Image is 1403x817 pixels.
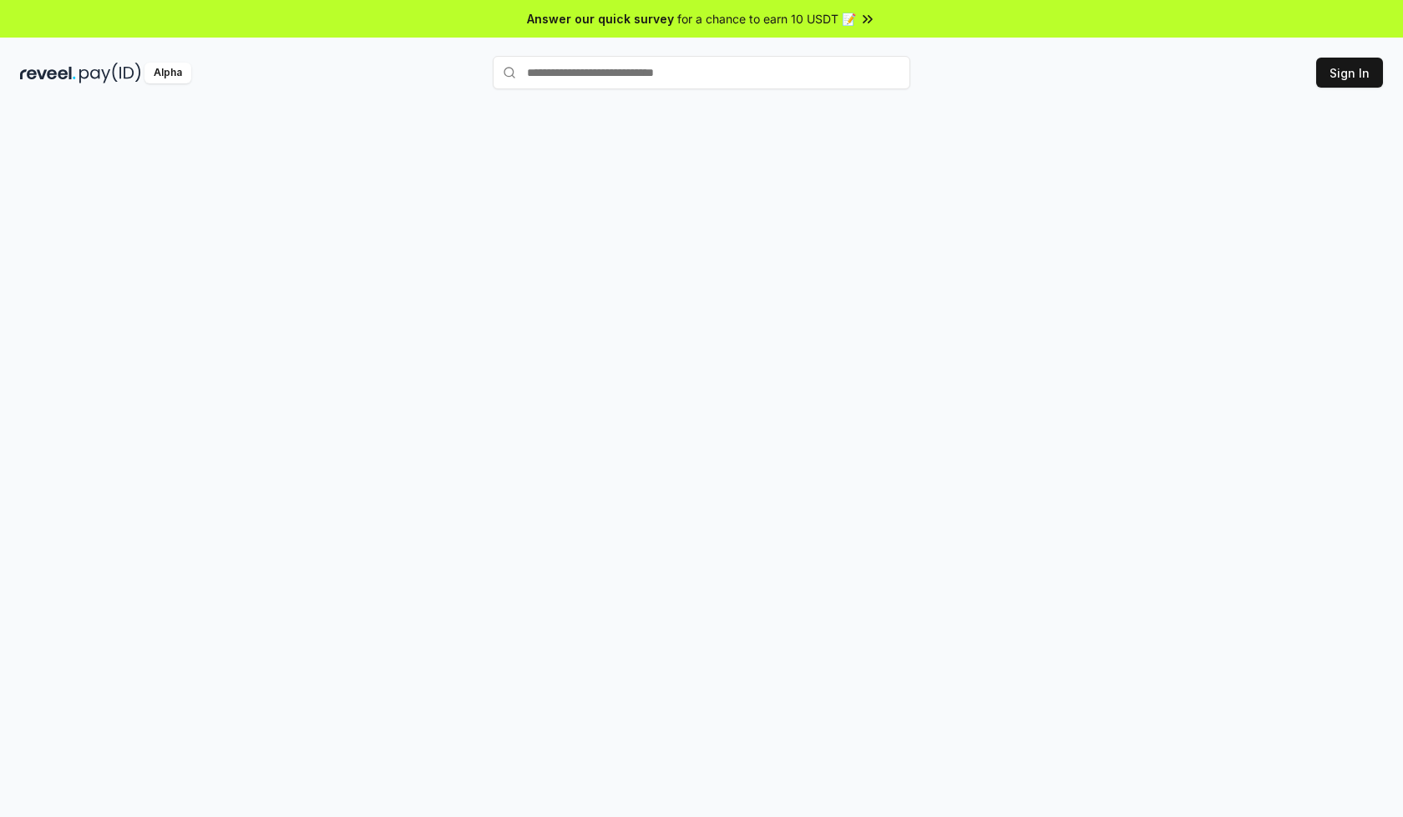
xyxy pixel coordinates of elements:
[527,10,674,28] span: Answer our quick survey
[1316,58,1383,88] button: Sign In
[144,63,191,83] div: Alpha
[677,10,856,28] span: for a chance to earn 10 USDT 📝
[79,63,141,83] img: pay_id
[20,63,76,83] img: reveel_dark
